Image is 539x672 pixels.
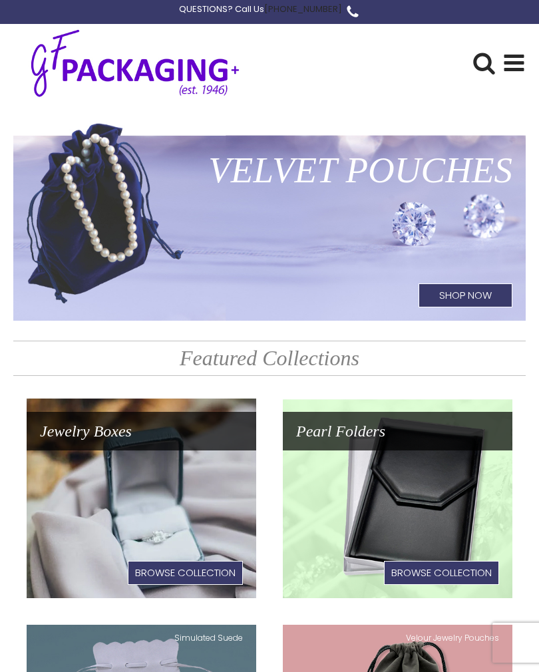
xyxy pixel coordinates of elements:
a: Jewelry BoxesBrowse Collection [27,399,256,598]
h1: Velvet Pouches [13,134,526,206]
a: Pearl FoldersBrowse Collection [283,399,512,598]
img: GF Packaging + - Established 1946 [13,27,257,99]
h1: Pearl Folders [283,412,512,450]
h1: Jewelry Boxes [27,412,256,450]
h1: Browse Collection [384,561,499,585]
h1: Browse Collection [128,561,243,585]
h1: Shop Now [419,283,512,307]
div: QUESTIONS? Call Us [179,3,342,17]
h2: Featured Collections [13,341,526,376]
h1: Velour Jewelry Pouches [283,625,512,651]
a: Velvet PouchesShop Now [13,121,526,321]
h1: Simulated Suede [27,625,256,651]
a: [PHONE_NUMBER] [264,3,342,15]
